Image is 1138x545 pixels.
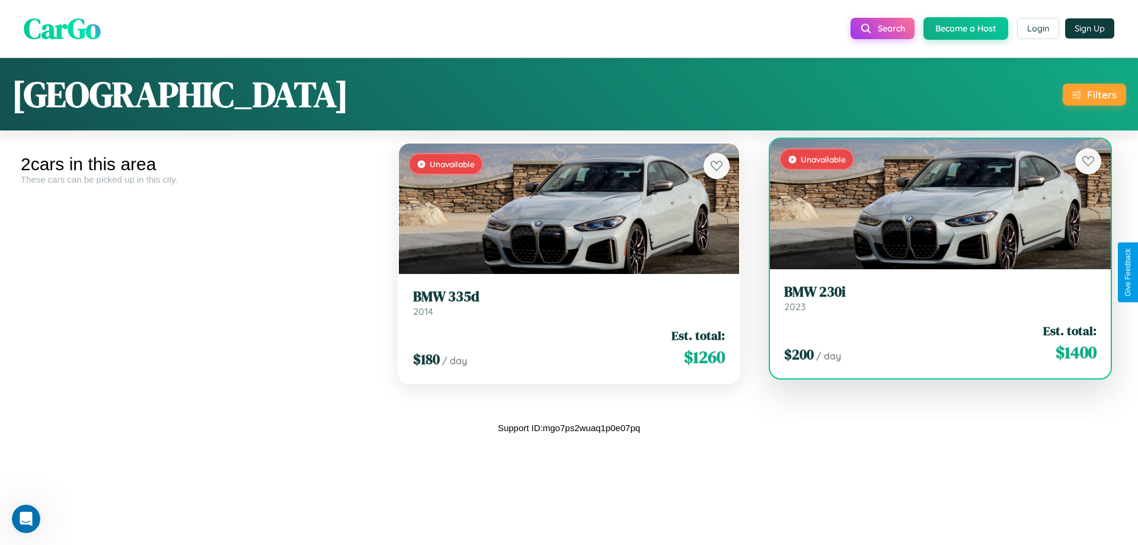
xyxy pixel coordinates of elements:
span: / day [442,355,467,366]
iframe: Intercom live chat [12,505,40,533]
span: $ 1400 [1056,340,1097,364]
div: 2 cars in this area [21,154,375,174]
span: $ 180 [413,349,440,369]
span: Est. total: [1043,322,1097,339]
button: Login [1017,18,1059,39]
span: 2014 [413,305,433,317]
p: Support ID: mgo7ps2wuaq1p0e07pq [498,420,640,436]
div: These cars can be picked up in this city. [21,174,375,184]
span: CarGo [24,9,101,48]
span: Unavailable [801,154,846,164]
div: Give Feedback [1124,248,1132,297]
button: Search [851,18,915,39]
h3: BMW 230i [784,283,1097,301]
div: Filters [1087,88,1117,101]
button: Filters [1063,84,1126,106]
span: Search [878,23,905,34]
span: $ 200 [784,345,814,364]
button: Become a Host [923,17,1008,40]
button: Sign Up [1065,18,1114,39]
span: 2023 [784,301,805,313]
span: $ 1260 [684,345,725,369]
a: BMW 335d2014 [413,288,725,317]
span: Est. total: [672,327,725,344]
span: / day [816,350,841,362]
span: Unavailable [430,159,475,169]
h3: BMW 335d [413,288,725,305]
h1: [GEOGRAPHIC_DATA] [12,70,349,119]
a: BMW 230i2023 [784,283,1097,313]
